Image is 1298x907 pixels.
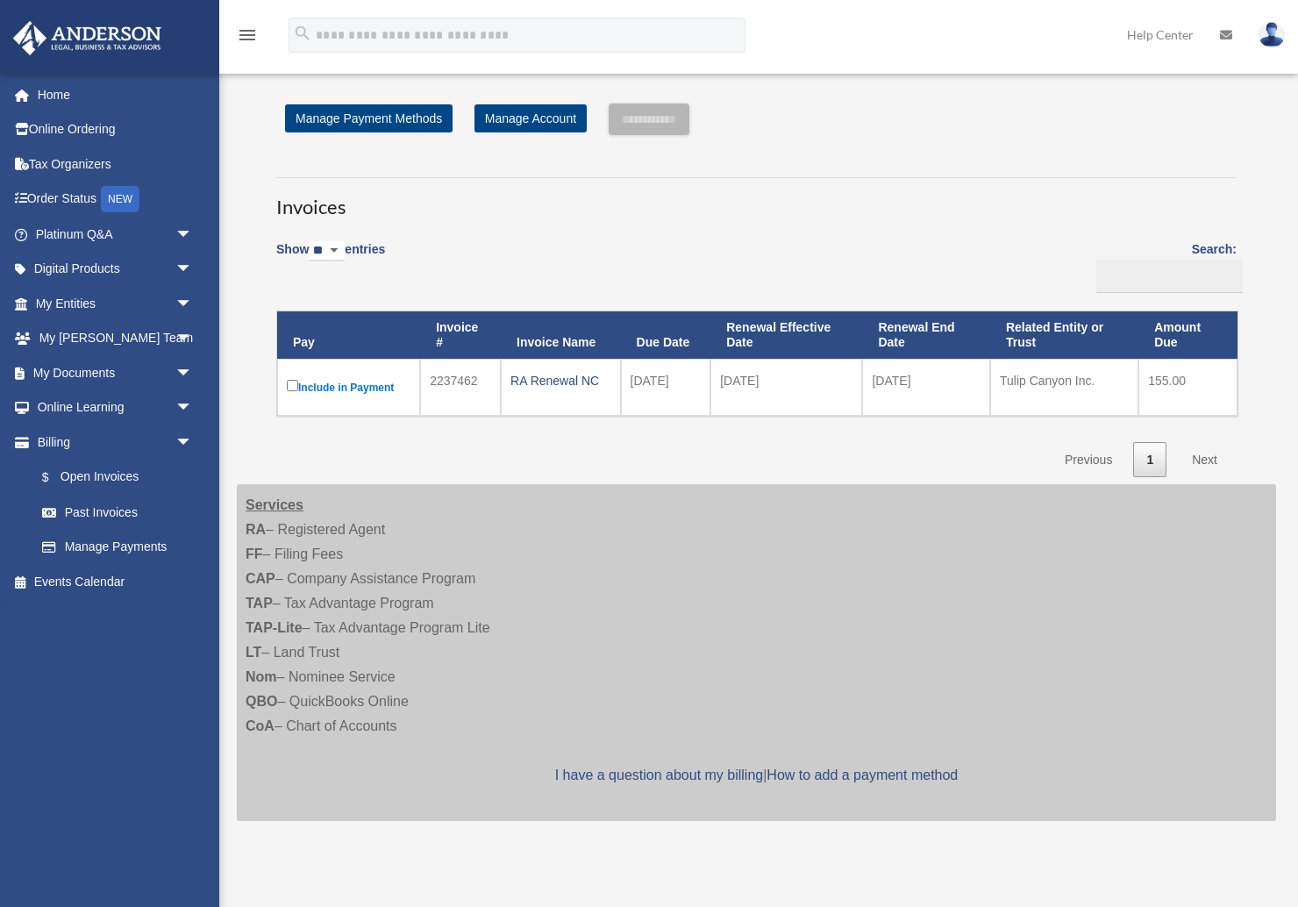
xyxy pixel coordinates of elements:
[510,368,611,393] div: RA Renewal NC
[1052,442,1125,478] a: Previous
[12,564,219,599] a: Events Calendar
[175,425,210,461] span: arrow_drop_down
[555,768,763,782] a: I have a question about my billing
[1179,442,1230,478] a: Next
[287,380,298,391] input: Include in Payment
[862,311,990,359] th: Renewal End Date: activate to sort column ascending
[710,359,862,416] td: [DATE]
[1096,260,1243,293] input: Search:
[246,645,261,660] strong: LT
[309,241,345,261] select: Showentries
[621,311,711,359] th: Due Date: activate to sort column ascending
[285,104,453,132] a: Manage Payment Methods
[277,311,420,359] th: Pay: activate to sort column descending
[1138,359,1237,416] td: 155.00
[52,467,61,489] span: $
[246,522,266,537] strong: RA
[246,571,275,586] strong: CAP
[246,669,277,684] strong: Nom
[710,311,862,359] th: Renewal Effective Date: activate to sort column ascending
[1090,239,1237,293] label: Search:
[501,311,621,359] th: Invoice Name: activate to sort column ascending
[175,355,210,391] span: arrow_drop_down
[25,495,210,530] a: Past Invoices
[474,104,587,132] a: Manage Account
[12,217,219,252] a: Platinum Q&Aarrow_drop_down
[1259,22,1285,47] img: User Pic
[990,359,1138,416] td: Tulip Canyon Inc.
[1138,311,1237,359] th: Amount Due: activate to sort column ascending
[12,182,219,218] a: Order StatusNEW
[12,286,219,321] a: My Entitiesarrow_drop_down
[246,763,1267,788] p: |
[25,460,202,496] a: $Open Invoices
[246,694,277,709] strong: QBO
[175,390,210,426] span: arrow_drop_down
[25,530,210,565] a: Manage Payments
[246,596,273,611] strong: TAP
[175,286,210,322] span: arrow_drop_down
[237,31,258,46] a: menu
[175,321,210,357] span: arrow_drop_down
[246,620,303,635] strong: TAP-Lite
[12,252,219,287] a: Digital Productsarrow_drop_down
[12,425,210,460] a: Billingarrow_drop_down
[293,24,312,43] i: search
[246,718,275,733] strong: CoA
[862,359,990,416] td: [DATE]
[12,390,219,425] a: Online Learningarrow_drop_down
[237,484,1276,821] div: – Registered Agent – Filing Fees – Company Assistance Program – Tax Advantage Program – Tax Advan...
[12,112,219,147] a: Online Ordering
[276,177,1237,221] h3: Invoices
[767,768,958,782] a: How to add a payment method
[990,311,1138,359] th: Related Entity or Trust: activate to sort column ascending
[12,355,219,390] a: My Documentsarrow_drop_down
[621,359,711,416] td: [DATE]
[101,186,139,212] div: NEW
[276,239,385,279] label: Show entries
[287,376,410,398] label: Include in Payment
[246,497,303,512] strong: Services
[12,321,219,356] a: My [PERSON_NAME] Teamarrow_drop_down
[1133,442,1166,478] a: 1
[420,359,501,416] td: 2237462
[8,21,167,55] img: Anderson Advisors Platinum Portal
[420,311,501,359] th: Invoice #: activate to sort column ascending
[12,146,219,182] a: Tax Organizers
[12,77,219,112] a: Home
[175,252,210,288] span: arrow_drop_down
[246,546,263,561] strong: FF
[175,217,210,253] span: arrow_drop_down
[237,25,258,46] i: menu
